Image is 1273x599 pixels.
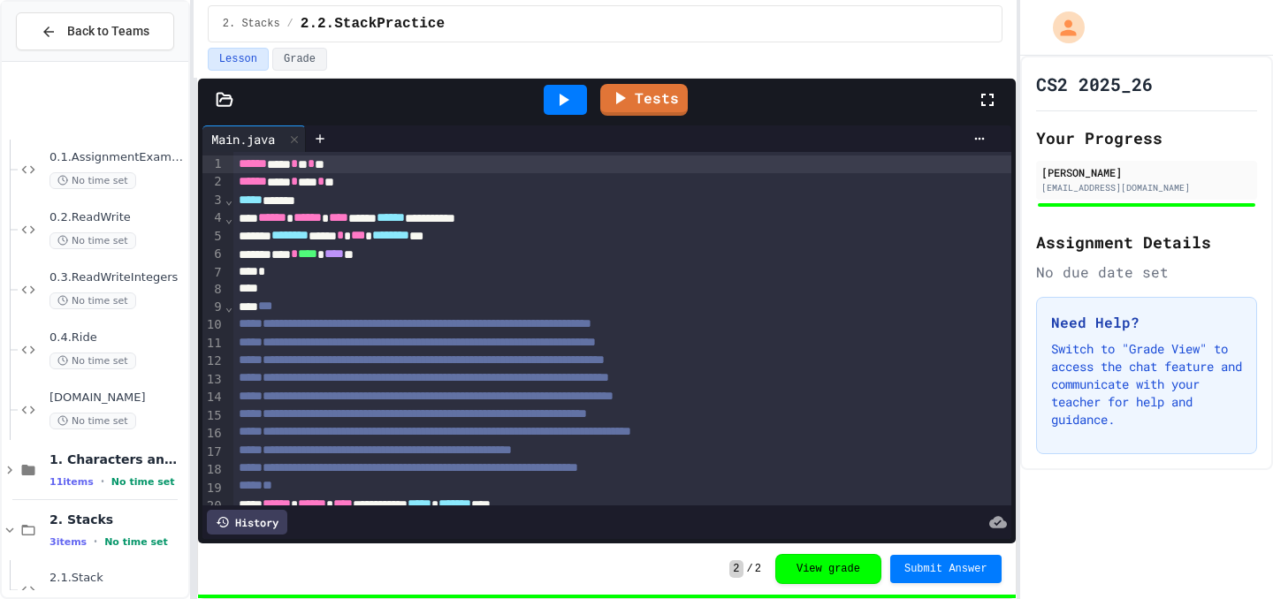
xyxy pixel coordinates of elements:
[1041,164,1252,180] div: [PERSON_NAME]
[202,480,225,497] div: 19
[755,562,761,576] span: 2
[101,474,104,489] span: •
[202,371,225,389] div: 13
[225,193,233,207] span: Fold line
[1036,72,1153,96] h1: CS2 2025_26
[600,84,688,116] a: Tests
[50,150,185,165] span: 0.1.AssignmentExample
[202,407,225,425] div: 15
[50,476,94,488] span: 11 items
[202,316,225,334] div: 10
[202,130,284,148] div: Main.java
[202,173,225,191] div: 2
[202,155,225,173] div: 1
[202,389,225,406] div: 14
[50,353,136,369] span: No time set
[111,476,175,488] span: No time set
[202,461,225,479] div: 18
[50,232,136,249] span: No time set
[50,210,185,225] span: 0.2.ReadWrite
[202,192,225,209] div: 3
[202,299,225,316] div: 9
[775,554,881,584] button: View grade
[202,125,306,152] div: Main.java
[50,571,185,586] span: 2.1.Stack
[94,535,97,549] span: •
[50,172,136,189] span: No time set
[202,425,225,443] div: 16
[202,228,225,246] div: 5
[67,22,149,41] span: Back to Teams
[50,330,185,345] span: 0.4.Ride
[208,48,269,71] button: Lesson
[223,17,280,31] span: 2. Stacks
[202,209,225,227] div: 4
[1199,528,1255,581] iframe: chat widget
[225,211,233,225] span: Fold line
[272,48,327,71] button: Grade
[202,281,225,299] div: 8
[202,497,225,515] div: 20
[16,12,174,50] button: Back to Teams
[50,536,87,548] span: 3 items
[747,562,753,576] span: /
[202,353,225,370] div: 12
[207,510,287,535] div: History
[50,451,185,467] span: 1. Characters and Interfaces
[104,536,168,548] span: No time set
[50,413,136,429] span: No time set
[1036,125,1257,150] h2: Your Progress
[1036,230,1257,254] h2: Assignment Details
[50,292,136,309] span: No time set
[202,444,225,461] div: 17
[1034,7,1089,48] div: My Account
[1051,340,1242,428] p: Switch to "Grade View" to access the chat feature and communicate with your teacher for help and ...
[202,335,225,353] div: 11
[301,13,445,34] span: 2.2.StackPractice
[904,562,987,576] span: Submit Answer
[202,246,225,263] div: 6
[225,299,233,314] span: Fold line
[202,264,225,282] div: 7
[1036,262,1257,283] div: No due date set
[50,512,185,527] span: 2. Stacks
[287,17,293,31] span: /
[729,560,743,578] span: 2
[50,390,185,406] span: [DOMAIN_NAME]
[1041,181,1252,194] div: [EMAIL_ADDRESS][DOMAIN_NAME]
[890,555,1002,583] button: Submit Answer
[50,270,185,285] span: 0.3.ReadWriteIntegers
[1126,451,1255,527] iframe: chat widget
[1051,312,1242,333] h3: Need Help?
